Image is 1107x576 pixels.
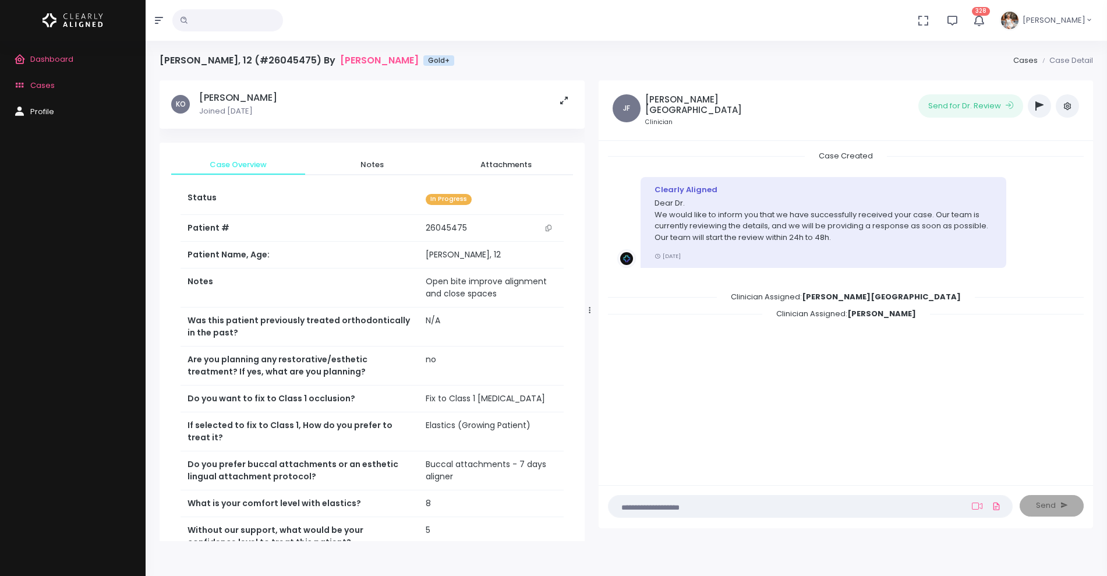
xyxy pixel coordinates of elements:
td: Open bite improve alignment and close spaces [419,268,564,308]
small: Clinician [645,118,759,127]
td: Elastics (Growing Patient) [419,412,564,451]
img: Logo Horizontal [43,8,103,33]
span: Cases [30,80,55,91]
span: [PERSON_NAME] [1023,15,1085,26]
b: [PERSON_NAME] [847,308,916,319]
span: Case Created [805,147,887,165]
span: Dashboard [30,54,73,65]
td: [PERSON_NAME], 12 [419,242,564,268]
th: Do you prefer buccal attachments or an esthetic lingual attachment protocol? [181,451,419,490]
span: Case Overview [181,159,296,171]
a: [PERSON_NAME] [340,55,419,66]
span: KO [171,95,190,114]
b: [PERSON_NAME][GEOGRAPHIC_DATA] [802,291,961,302]
span: Clinician Assigned: [717,288,975,306]
th: Are you planning any restorative/esthetic treatment? If yes, what are you planning? [181,347,419,386]
a: Add Files [989,496,1003,517]
span: In Progress [426,194,472,205]
td: 5 [419,517,564,556]
div: scrollable content [608,150,1084,472]
span: JF [613,94,641,122]
div: Clearly Aligned [655,184,992,196]
th: If selected to fix to Class 1, How do you prefer to treat it? [181,412,419,451]
p: Joined [DATE] [199,105,277,117]
a: Add Loom Video [970,501,985,511]
td: 8 [419,490,564,517]
a: Cases [1013,55,1038,66]
span: Clinician Assigned: [762,305,930,323]
span: 328 [972,7,990,16]
span: Notes [314,159,430,171]
th: Patient Name, Age: [181,242,419,268]
td: Buccal attachments - 7 days aligner [419,451,564,490]
th: Was this patient previously treated orthodontically in the past? [181,308,419,347]
h5: [PERSON_NAME][GEOGRAPHIC_DATA] [645,94,759,115]
td: N/A [419,308,564,347]
span: Gold+ [423,55,454,66]
h4: [PERSON_NAME], 12 (#26045475) By [160,55,454,66]
li: Case Detail [1038,55,1093,66]
th: What is your comfort level with elastics? [181,490,419,517]
th: Do you want to fix to Class 1 occlusion? [181,386,419,412]
td: no [419,347,564,386]
th: Without our support, what would be your confidence level to treat this patient? [181,517,419,556]
th: Status [181,185,419,214]
th: Notes [181,268,419,308]
span: Attachments [448,159,564,171]
small: [DATE] [655,252,681,260]
p: Dear Dr. We would like to inform you that we have successfully received your case. Our team is cu... [655,197,992,243]
div: scrollable content [160,80,585,541]
th: Patient # [181,214,419,242]
span: Profile [30,106,54,117]
h5: [PERSON_NAME] [199,92,277,104]
img: Header Avatar [999,10,1020,31]
button: Send for Dr. Review [918,94,1023,118]
td: 26045475 [419,215,564,242]
td: Fix to Class 1 [MEDICAL_DATA] [419,386,564,412]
